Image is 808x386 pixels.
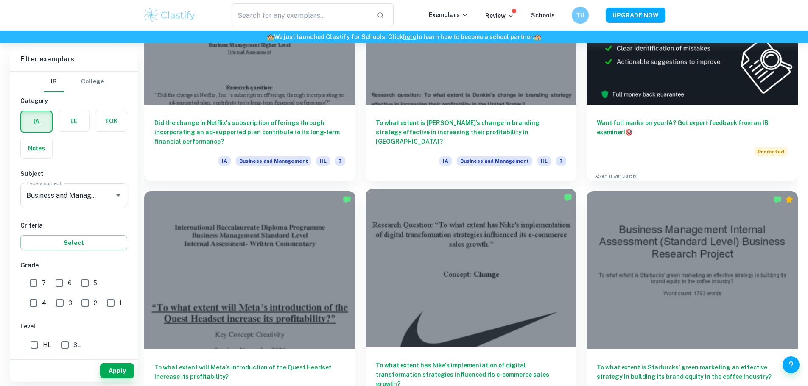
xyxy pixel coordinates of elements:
[232,3,370,27] input: Search for any exemplars...
[754,147,788,156] span: Promoted
[556,156,566,166] span: 7
[236,156,311,166] span: Business and Management
[68,278,72,288] span: 6
[2,32,806,42] h6: We just launched Clastify for Schools. Click to learn how to become a school partner.
[267,33,274,40] span: 🏫
[94,298,97,308] span: 2
[597,118,788,137] h6: Want full marks on your IA ? Get expert feedback from an IB examiner!
[43,340,51,350] span: HL
[218,156,231,166] span: IA
[485,11,514,20] p: Review
[403,33,416,40] a: here
[81,72,104,92] button: College
[20,235,127,250] button: Select
[20,169,127,178] h6: Subject
[68,298,72,308] span: 3
[21,138,52,158] button: Notes
[112,189,124,201] button: Open
[44,72,104,92] div: Filter type choice
[20,261,127,270] h6: Grade
[564,193,572,202] img: Marked
[572,7,589,24] button: TU
[73,340,81,350] span: SL
[26,180,62,187] label: Type a subject
[457,156,532,166] span: Business and Management
[335,156,345,166] span: 7
[316,156,330,166] span: HL
[10,47,137,71] h6: Filter exemplars
[20,96,127,106] h6: Category
[95,111,127,131] button: TOK
[343,195,351,204] img: Marked
[143,7,197,24] img: Clastify logo
[20,221,127,230] h6: Criteria
[44,72,64,92] button: IB
[439,156,452,166] span: IA
[606,8,665,23] button: UPGRADE NOW
[773,195,782,204] img: Marked
[119,298,122,308] span: 1
[783,356,800,373] button: Help and Feedback
[21,111,52,132] button: IA
[785,195,794,204] div: Premium
[42,298,46,308] span: 4
[429,10,468,19] p: Exemplars
[42,278,46,288] span: 7
[595,173,636,179] a: Advertise with Clastify
[537,156,551,166] span: HL
[100,363,134,378] button: Apply
[93,278,97,288] span: 5
[534,33,541,40] span: 🏫
[531,12,555,19] a: Schools
[58,111,89,131] button: EE
[154,118,345,146] h6: Did the change in Netflix's subscription offerings through incorporating an ad-supported plan con...
[376,118,567,146] h6: To what extent is [PERSON_NAME]’s change in branding strategy effective in increasing their profi...
[575,11,585,20] h6: TU
[20,322,127,331] h6: Level
[625,129,632,136] span: 🎯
